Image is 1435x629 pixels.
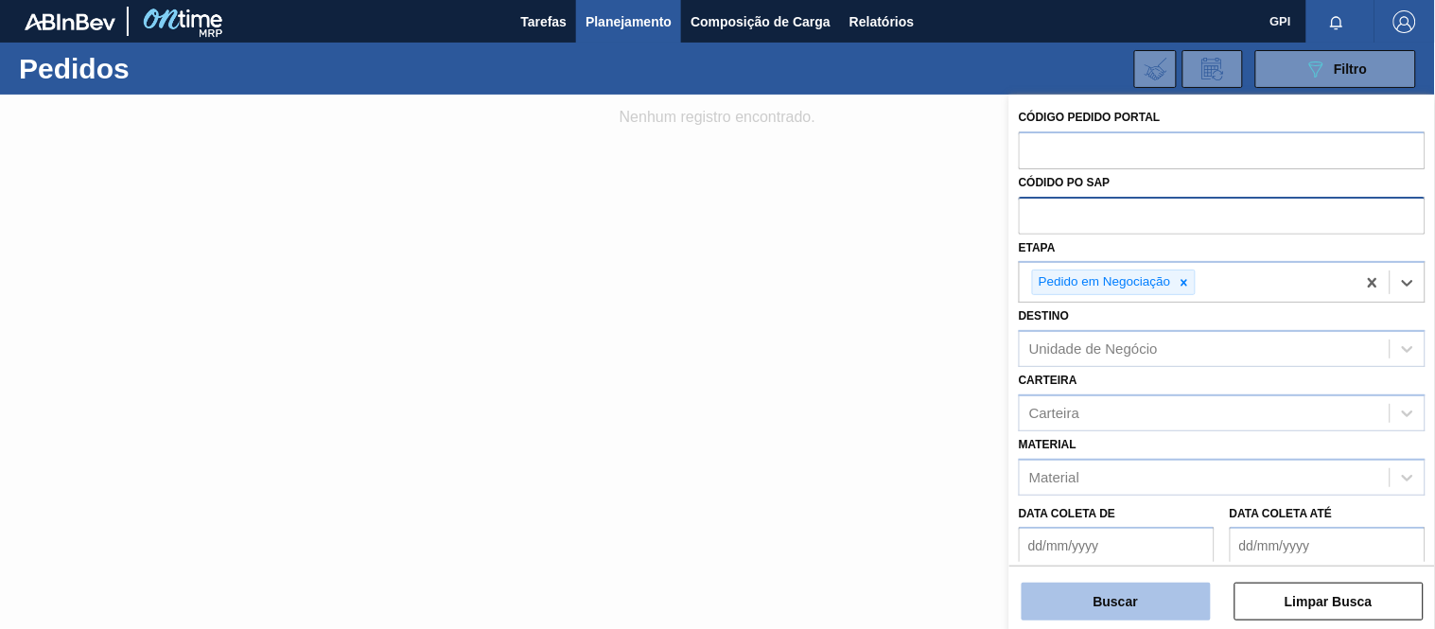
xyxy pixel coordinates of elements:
h1: Pedidos [19,58,290,79]
div: Importar Negociações dos Pedidos [1134,50,1177,88]
input: dd/mm/yyyy [1230,527,1426,565]
span: Filtro [1335,61,1368,77]
span: Relatórios [849,10,914,33]
img: Logout [1393,10,1416,33]
label: Material [1019,438,1076,451]
div: Unidade de Negócio [1029,341,1158,358]
div: Pedido em Negociação [1033,271,1174,294]
button: Notificações [1306,9,1367,35]
span: Planejamento [586,10,672,33]
span: Composição de Carga [691,10,831,33]
span: Tarefas [520,10,567,33]
input: dd/mm/yyyy [1019,527,1215,565]
label: Etapa [1019,241,1056,254]
label: Destino [1019,309,1069,323]
img: TNhmsLtSVTkK8tSr43FrP2fwEKptu5GPRR3wAAAABJRU5ErkJggg== [25,13,115,30]
div: Material [1029,469,1079,485]
label: Data coleta até [1230,507,1332,520]
button: Filtro [1255,50,1416,88]
div: Solicitação de Revisão de Pedidos [1182,50,1243,88]
label: Carteira [1019,374,1077,387]
div: Carteira [1029,405,1079,421]
label: Data coleta de [1019,507,1115,520]
label: Código Pedido Portal [1019,111,1161,124]
label: Códido PO SAP [1019,176,1111,189]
